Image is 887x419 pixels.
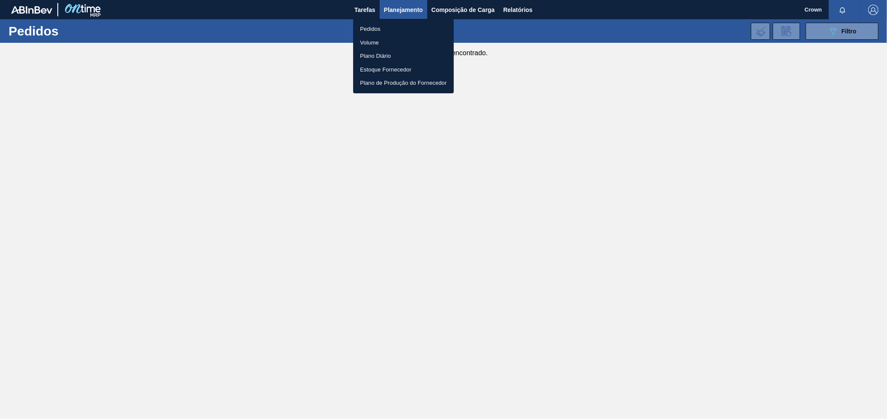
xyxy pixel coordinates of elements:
a: Estoque Fornecedor [353,63,454,77]
a: Plano de Produção do Fornecedor [353,76,454,90]
a: Plano Diário [353,49,454,63]
a: Pedidos [353,22,454,36]
a: Volume [353,36,454,50]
